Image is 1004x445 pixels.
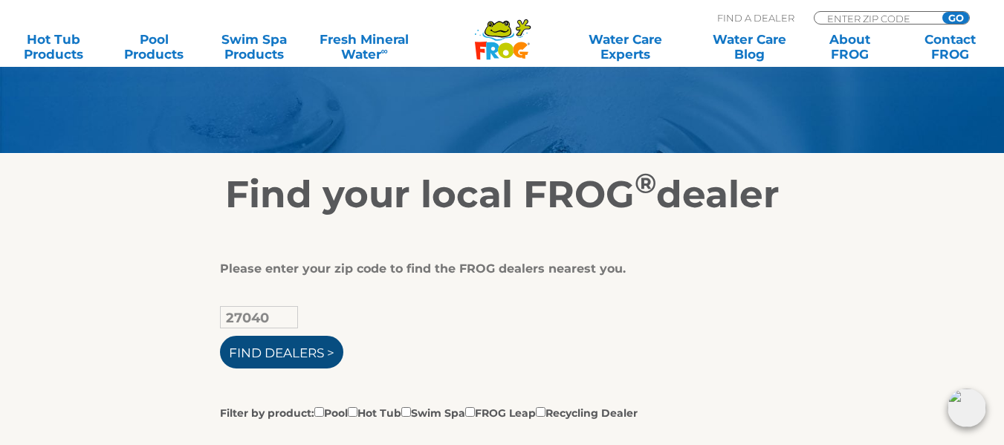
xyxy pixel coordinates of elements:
a: AboutFROG [811,32,889,62]
h2: Find your local FROG dealer [45,172,959,217]
a: ContactFROG [911,32,989,62]
img: openIcon [948,389,986,427]
a: PoolProducts [115,32,193,62]
a: Water CareBlog [710,32,788,62]
div: Please enter your zip code to find the FROG dealers nearest you. [220,262,774,276]
input: Find Dealers > [220,336,343,368]
a: Hot TubProducts [15,32,93,62]
label: Filter by product: Pool Hot Tub Swim Spa FROG Leap Recycling Dealer [220,404,638,420]
a: Fresh MineralWater∞ [316,32,413,62]
sup: ® [635,166,656,200]
a: Water CareExperts [562,32,688,62]
input: Zip Code Form [826,12,926,25]
p: Find A Dealer [717,11,794,25]
input: Filter by product:PoolHot TubSwim SpaFROG LeapRecycling Dealer [314,407,324,417]
input: Filter by product:PoolHot TubSwim SpaFROG LeapRecycling Dealer [401,407,411,417]
input: Filter by product:PoolHot TubSwim SpaFROG LeapRecycling Dealer [465,407,475,417]
sup: ∞ [381,45,388,56]
a: Swim SpaProducts [216,32,294,62]
input: GO [942,12,969,24]
input: Filter by product:PoolHot TubSwim SpaFROG LeapRecycling Dealer [536,407,545,417]
input: Filter by product:PoolHot TubSwim SpaFROG LeapRecycling Dealer [348,407,357,417]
